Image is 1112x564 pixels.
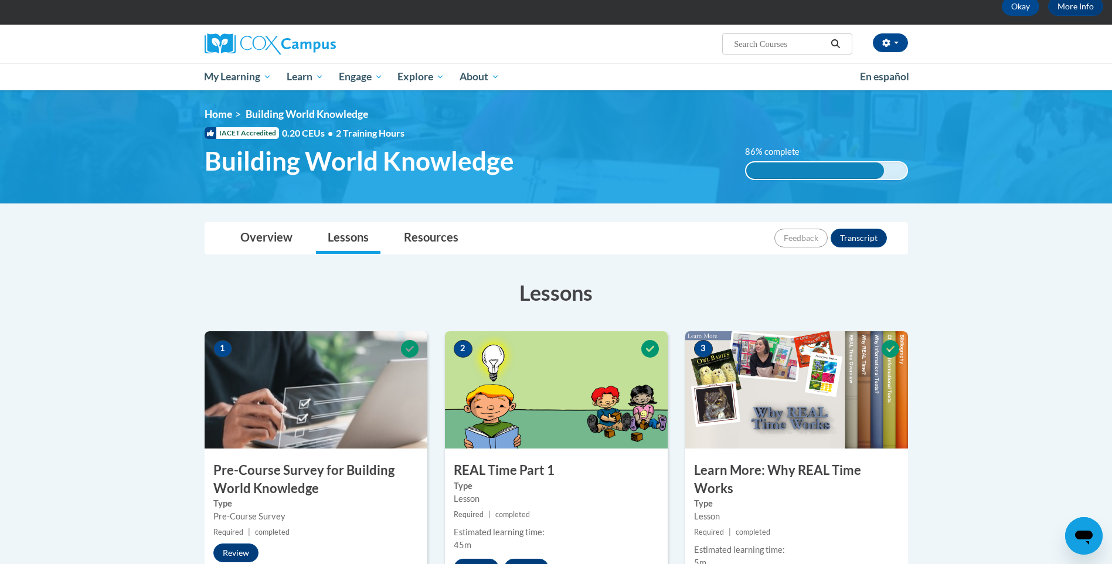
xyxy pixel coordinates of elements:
[860,70,909,83] span: En español
[248,528,250,536] span: |
[205,108,232,120] a: Home
[694,340,713,358] span: 3
[454,510,484,519] span: Required
[831,229,887,247] button: Transcript
[852,64,917,89] a: En español
[445,331,668,449] img: Course Image
[454,340,472,358] span: 2
[205,331,427,449] img: Course Image
[213,340,232,358] span: 1
[495,510,530,519] span: completed
[205,33,427,55] a: Cox Campus
[287,70,324,84] span: Learn
[397,70,444,84] span: Explore
[390,63,452,90] a: Explore
[255,528,290,536] span: completed
[205,278,908,307] h3: Lessons
[316,223,380,254] a: Lessons
[460,70,499,84] span: About
[336,127,404,138] span: 2 Training Hours
[827,37,844,51] button: Search
[282,127,336,140] span: 0.20 CEUs
[205,145,514,176] span: Building World Knowledge
[694,510,899,523] div: Lesson
[745,145,812,158] label: 86% complete
[694,543,899,556] div: Estimated learning time:
[229,223,304,254] a: Overview
[685,461,908,498] h3: Learn More: Why REAL Time Works
[452,63,507,90] a: About
[339,70,383,84] span: Engage
[246,108,368,120] span: Building World Knowledge
[279,63,331,90] a: Learn
[488,510,491,519] span: |
[331,63,390,90] a: Engage
[328,127,333,138] span: •
[454,526,659,539] div: Estimated learning time:
[213,528,243,536] span: Required
[694,528,724,536] span: Required
[454,540,471,550] span: 45m
[1065,517,1103,555] iframe: Button to launch messaging window
[733,37,827,51] input: Search Courses
[205,127,279,139] span: IACET Accredited
[213,543,259,562] button: Review
[454,480,659,492] label: Type
[454,492,659,505] div: Lesson
[204,70,271,84] span: My Learning
[197,63,280,90] a: My Learning
[445,461,668,480] h3: REAL Time Part 1
[205,33,336,55] img: Cox Campus
[694,497,899,510] label: Type
[685,331,908,449] img: Course Image
[392,223,470,254] a: Resources
[187,63,926,90] div: Main menu
[729,528,731,536] span: |
[736,528,770,536] span: completed
[873,33,908,52] button: Account Settings
[746,162,884,179] div: 86% complete
[213,497,419,510] label: Type
[774,229,828,247] button: Feedback
[205,461,427,498] h3: Pre-Course Survey for Building World Knowledge
[213,510,419,523] div: Pre-Course Survey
